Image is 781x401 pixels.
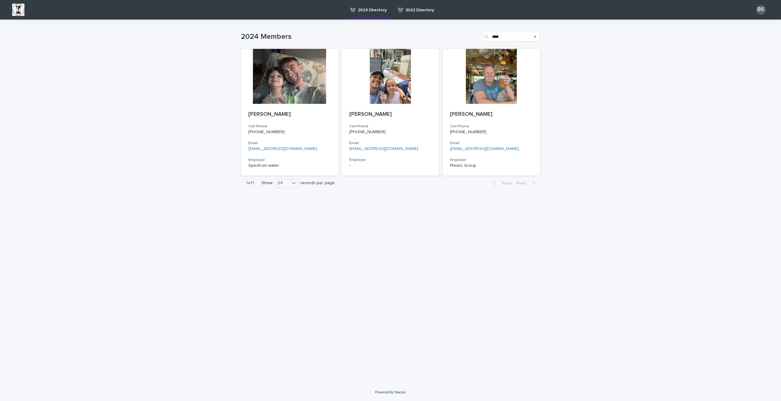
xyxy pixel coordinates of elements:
p: - [349,163,432,168]
h3: Employer [450,158,533,162]
p: Plexos Group [450,163,533,168]
a: [EMAIL_ADDRESS][DOMAIN_NAME] [349,147,418,151]
p: Show [261,180,272,186]
p: Spectrum water [248,163,331,168]
h3: Email [349,141,432,146]
span: Next [516,181,530,185]
h1: 2024 Members [241,32,480,41]
a: [EMAIL_ADDRESS][DOMAIN_NAME] [450,147,519,151]
h3: Employer [248,158,331,162]
p: [PERSON_NAME] [248,111,331,118]
h3: Cell Phone [349,124,432,129]
input: Search [482,32,540,42]
p: records per page [300,180,335,186]
img: BsxibNoaTPe9uU9VL587 [12,4,24,16]
h3: Employer [349,158,432,162]
div: BS [756,5,766,15]
p: [PERSON_NAME] [450,111,533,118]
button: Next [514,180,540,186]
p: [PERSON_NAME] [349,111,432,118]
a: [PERSON_NAME]Cell Phone[PHONE_NUMBER]Email[EMAIL_ADDRESS][DOMAIN_NAME]EmployerSpectrum water [241,49,338,176]
a: [EMAIL_ADDRESS][DOMAIN_NAME] [248,147,317,151]
a: [PHONE_NUMBER] [450,130,486,134]
a: Powered By Stacker [375,390,406,394]
h3: Cell Phone [450,124,533,129]
div: 24 [275,180,290,186]
span: Back [498,181,512,185]
h3: Email [450,141,533,146]
a: [PHONE_NUMBER] [349,130,386,134]
h3: Cell Phone [248,124,331,129]
a: [PHONE_NUMBER] [248,130,285,134]
a: [PERSON_NAME]Cell Phone[PHONE_NUMBER]Email[EMAIL_ADDRESS][DOMAIN_NAME]EmployerPlexos Group [443,49,540,176]
button: Back [488,180,514,186]
h3: Email [248,141,331,146]
a: [PERSON_NAME]Cell Phone[PHONE_NUMBER]Email[EMAIL_ADDRESS][DOMAIN_NAME]Employer- [342,49,439,176]
p: 1 of 1 [241,176,259,191]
